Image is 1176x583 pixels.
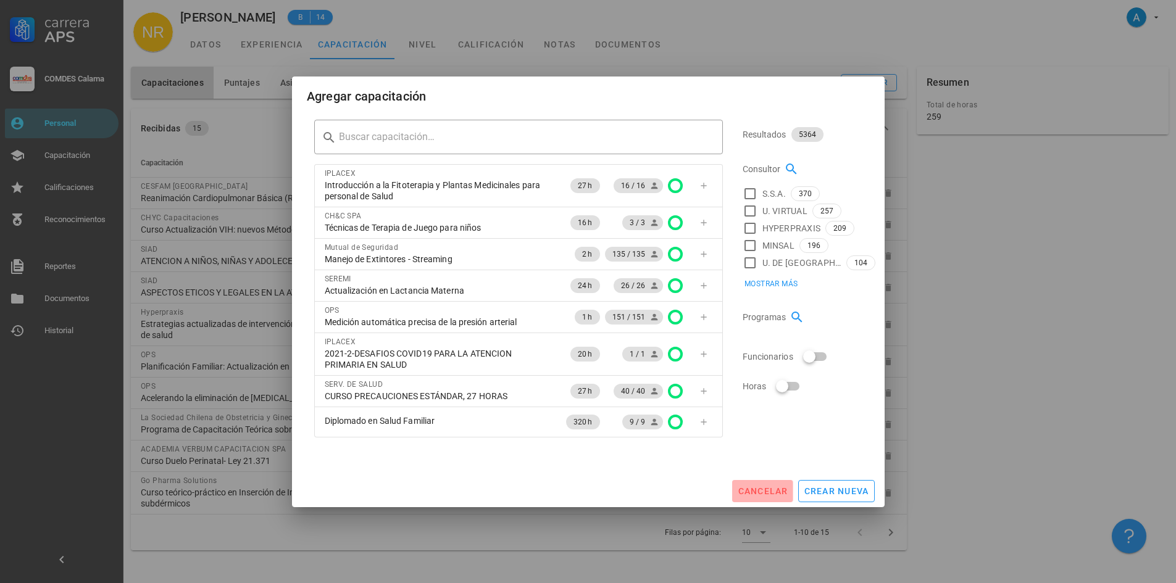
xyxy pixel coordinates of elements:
[325,180,554,202] span: Introducción a la Fitoterapia y Plantas Medicinales para personal de Salud
[325,222,482,233] span: Técnicas de Terapia de Juego para niños
[621,384,656,399] span: 40 / 40
[804,486,869,496] span: crear nueva
[820,204,833,218] span: 257
[339,127,713,147] input: Buscar capacitación…
[762,188,786,200] span: S.S.A.
[578,347,592,362] span: 20 h
[799,187,812,201] span: 370
[578,384,592,399] span: 27 h
[762,257,841,269] span: U. DE [GEOGRAPHIC_DATA]
[325,380,383,389] span: SERV. DE SALUD
[833,221,846,235] span: 209
[612,247,656,262] span: 135 / 135
[578,215,592,230] span: 16 h
[630,347,656,362] span: 1 / 1
[736,275,806,292] button: Mostrar más
[325,348,554,370] span: 2021-2-DESAFIOS COVID19 PARA LA ATENCION PRIMARIA EN SALUD
[854,256,867,270] span: 104
[621,278,656,293] span: 26 / 26
[732,480,793,502] button: cancelar
[612,310,656,325] span: 151 / 151
[325,212,362,220] span: CH&C SPA
[307,86,427,106] div: Agregar capacitación
[799,127,816,142] span: 5364
[743,371,862,401] div: Horas
[807,239,820,252] span: 196
[578,278,592,293] span: 24 h
[744,279,798,288] span: Mostrar más
[325,316,517,328] span: Medición automática precisa de la presión arterial
[325,275,351,283] span: SEREMI
[762,205,808,217] span: U. VIRTUAL
[578,178,592,193] span: 27 h
[582,247,592,262] span: 2 h
[621,178,656,193] span: 16 / 16
[737,486,788,496] span: cancelar
[743,120,862,149] div: Resultados
[325,169,356,178] span: IPLACEX
[743,154,862,184] div: Consultor
[325,337,356,346] span: IPLACEX
[762,222,821,234] span: HYPERPRAXIS
[582,310,592,325] span: 1 h
[743,302,862,332] div: Programas
[573,415,593,429] span: 320 h
[325,391,508,402] span: CURSO PRECAUCIONES ESTÁNDAR, 27 HORAS
[798,480,875,502] button: crear nueva
[630,215,656,230] span: 3 / 3
[325,243,399,252] span: Mutual de Seguridad
[325,254,452,265] span: Manejo de Extintores - Streaming
[325,415,435,426] span: Diplomado en Salud Familiar
[743,342,862,371] div: Funcionarios
[630,415,656,429] span: 9 / 9
[762,239,795,252] span: MINSAL
[325,285,464,296] span: Actualización en Lactancia Materna
[325,306,340,315] span: OPS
